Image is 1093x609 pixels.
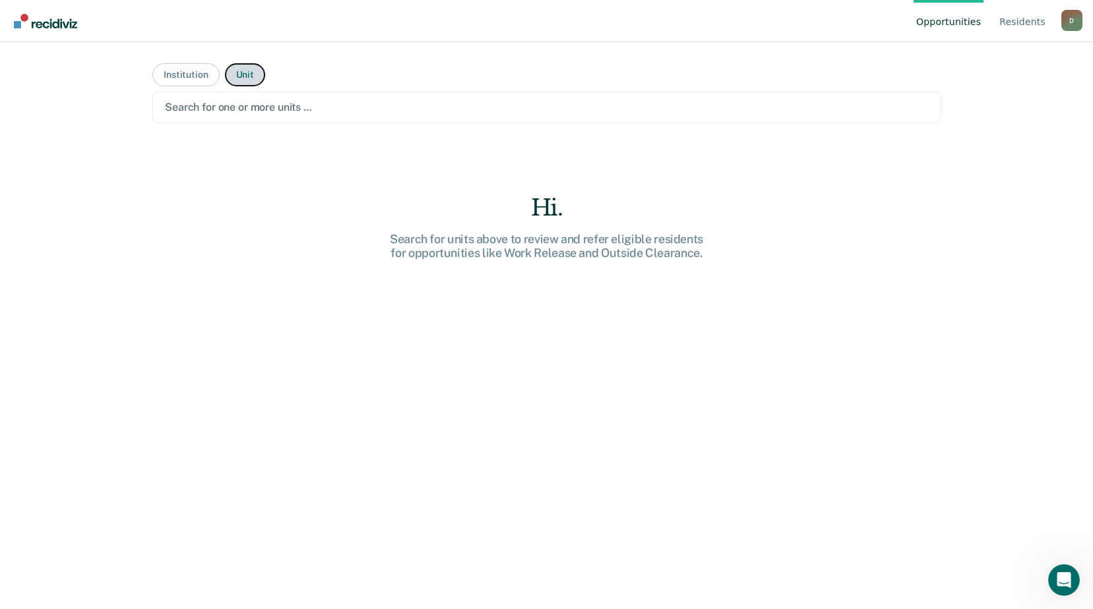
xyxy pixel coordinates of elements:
iframe: Intercom live chat [1048,564,1080,596]
img: Recidiviz [14,14,77,28]
button: Profile dropdown button [1061,10,1082,31]
div: Search for units above to review and refer eligible residents for opportunities like Work Release... [336,232,758,260]
button: Unit [225,63,265,86]
div: Hi. [336,194,758,221]
div: D [1061,10,1082,31]
button: Institution [152,63,219,86]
